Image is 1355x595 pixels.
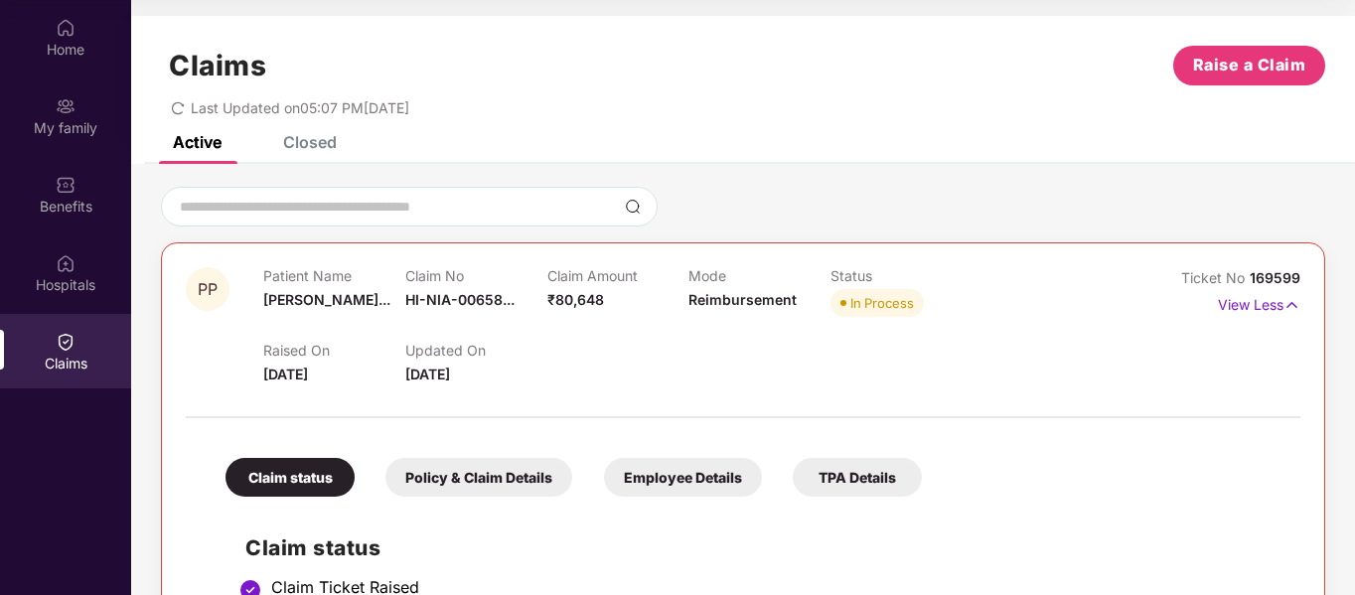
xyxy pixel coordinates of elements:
[56,253,75,273] img: svg+xml;base64,PHN2ZyBpZD0iSG9zcGl0YWxzIiB4bWxucz0iaHR0cDovL3d3dy53My5vcmcvMjAwMC9zdmciIHdpZHRoPS...
[169,49,266,82] h1: Claims
[1218,289,1300,316] p: View Less
[56,332,75,352] img: svg+xml;base64,PHN2ZyBpZD0iQ2xhaW0iIHhtbG5zPSJodHRwOi8vd3d3LnczLm9yZy8yMDAwL3N2ZyIgd2lkdGg9IjIwIi...
[1173,46,1325,85] button: Raise a Claim
[226,458,355,497] div: Claim status
[405,342,547,359] p: Updated On
[405,291,515,308] span: HI-NIA-00658...
[1181,269,1250,286] span: Ticket No
[56,96,75,116] img: svg+xml;base64,PHN2ZyB3aWR0aD0iMjAiIGhlaWdodD0iMjAiIHZpZXdCb3g9IjAgMCAyMCAyMCIgZmlsbD0ibm9uZSIgeG...
[793,458,922,497] div: TPA Details
[283,132,337,152] div: Closed
[1283,294,1300,316] img: svg+xml;base64,PHN2ZyB4bWxucz0iaHR0cDovL3d3dy53My5vcmcvMjAwMC9zdmciIHdpZHRoPSIxNyIgaGVpZ2h0PSIxNy...
[245,531,1280,564] h2: Claim status
[191,99,409,116] span: Last Updated on 05:07 PM[DATE]
[385,458,572,497] div: Policy & Claim Details
[263,291,390,308] span: [PERSON_NAME]...
[1193,53,1306,77] span: Raise a Claim
[405,366,450,382] span: [DATE]
[547,267,689,284] p: Claim Amount
[173,132,222,152] div: Active
[405,267,547,284] p: Claim No
[263,366,308,382] span: [DATE]
[830,267,973,284] p: Status
[850,293,914,313] div: In Process
[263,342,405,359] p: Raised On
[56,18,75,38] img: svg+xml;base64,PHN2ZyBpZD0iSG9tZSIgeG1sbnM9Imh0dHA6Ly93d3cudzMub3JnLzIwMDAvc3ZnIiB3aWR0aD0iMjAiIG...
[688,291,797,308] span: Reimbursement
[688,267,830,284] p: Mode
[198,281,218,298] span: PP
[263,267,405,284] p: Patient Name
[1250,269,1300,286] span: 169599
[547,291,604,308] span: ₹80,648
[56,175,75,195] img: svg+xml;base64,PHN2ZyBpZD0iQmVuZWZpdHMiIHhtbG5zPSJodHRwOi8vd3d3LnczLm9yZy8yMDAwL3N2ZyIgd2lkdGg9Ij...
[171,99,185,116] span: redo
[625,199,641,215] img: svg+xml;base64,PHN2ZyBpZD0iU2VhcmNoLTMyeDMyIiB4bWxucz0iaHR0cDovL3d3dy53My5vcmcvMjAwMC9zdmciIHdpZH...
[604,458,762,497] div: Employee Details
